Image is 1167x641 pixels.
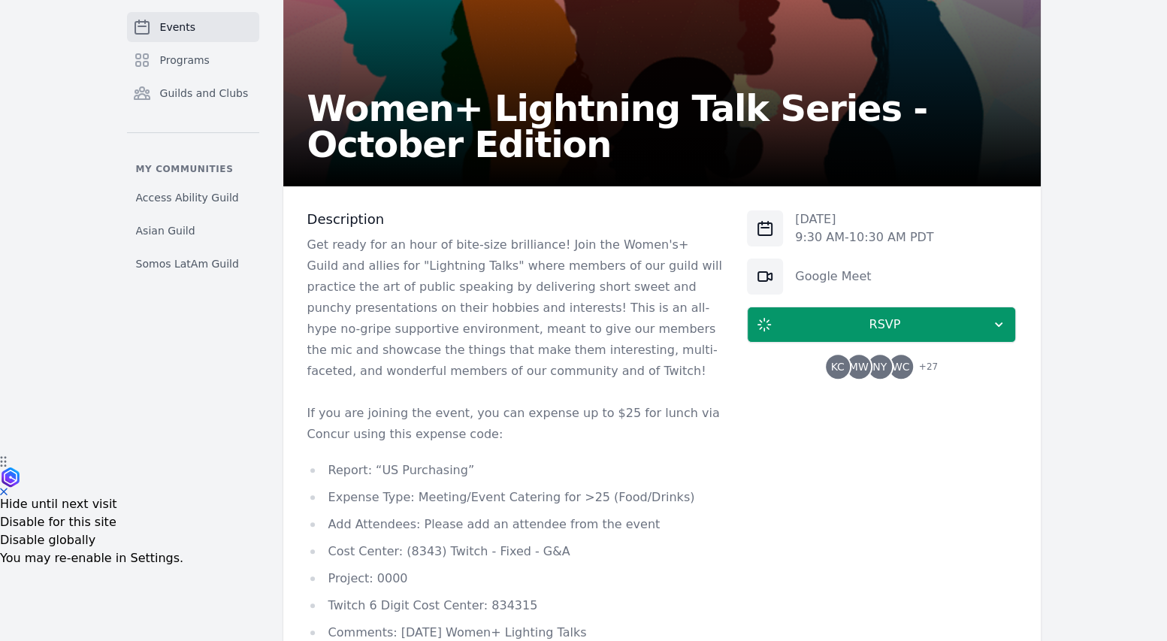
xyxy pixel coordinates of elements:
li: Twitch 6 Digit Cost Center: 834315 [307,595,724,616]
button: RSVP [747,307,1016,343]
a: Asian Guild [127,217,259,244]
p: Get ready for an hour of bite-size brilliance! Join the Women's+ Guild and allies for "Lightning ... [307,234,724,382]
span: Events [160,20,195,35]
p: My communities [127,163,259,175]
li: Report: “US Purchasing” [307,460,724,481]
p: 9:30 AM - 10:30 AM PDT [795,228,933,246]
li: Add Attendees: Please add an attendee from the event [307,514,724,535]
a: Programs [127,45,259,75]
span: Asian Guild [136,223,195,238]
a: Somos LatAm Guild [127,250,259,277]
a: Google Meet [795,269,871,283]
span: + 27 [910,358,938,379]
span: Programs [160,53,210,68]
li: Cost Center: (8343) Twitch - Fixed - G&A [307,541,724,562]
h3: Description [307,210,724,228]
span: NY [872,361,887,372]
li: Project: 0000 [307,568,724,589]
li: Expense Type: Meeting/Event Catering for >25 (Food/Drinks) [307,487,724,508]
p: If you are joining the event, you can expense up to $25 for lunch via Concur using this expense c... [307,403,724,445]
span: RSVP [778,316,991,334]
nav: Sidebar [127,12,259,277]
p: [DATE] [795,210,933,228]
span: Somos LatAm Guild [136,256,239,271]
span: MW [849,361,869,372]
a: Guilds and Clubs [127,78,259,108]
h2: Women+ Lightning Talk Series - October Edition [307,90,1017,162]
a: Access Ability Guild [127,184,259,211]
a: Events [127,12,259,42]
span: Access Ability Guild [136,190,239,205]
span: WC [892,361,910,372]
span: KC [831,361,845,372]
span: Guilds and Clubs [160,86,249,101]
